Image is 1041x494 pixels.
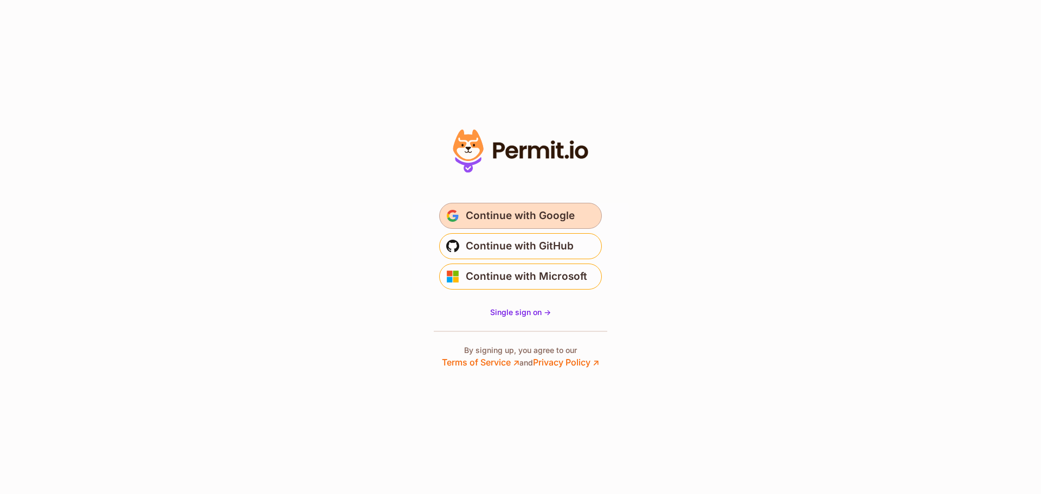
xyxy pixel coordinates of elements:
a: Single sign on -> [490,307,551,318]
a: Privacy Policy ↗ [533,357,599,368]
p: By signing up, you agree to our and [442,345,599,369]
button: Continue with Google [439,203,602,229]
span: Continue with GitHub [466,238,574,255]
span: Single sign on -> [490,307,551,317]
span: Continue with Google [466,207,575,224]
button: Continue with Microsoft [439,264,602,290]
a: Terms of Service ↗ [442,357,519,368]
button: Continue with GitHub [439,233,602,259]
span: Continue with Microsoft [466,268,587,285]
